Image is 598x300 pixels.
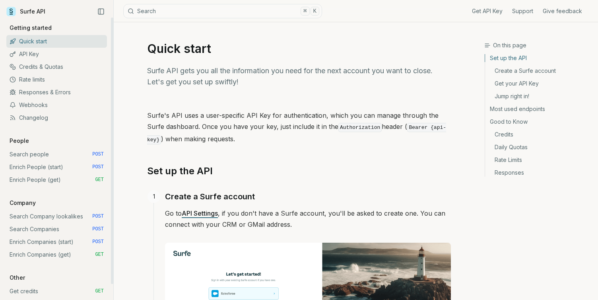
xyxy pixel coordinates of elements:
[311,7,319,16] kbd: K
[92,226,104,232] span: POST
[147,110,451,146] p: Surfe's API uses a user-specific API Key for authentication, which you can manage through the Sur...
[95,288,104,294] span: GET
[485,54,592,64] a: Set up the API
[123,4,322,18] button: Search⌘K
[6,60,107,73] a: Credits & Quotas
[95,6,107,18] button: Collapse Sidebar
[485,154,592,166] a: Rate Limits
[6,210,107,223] a: Search Company lookalikes POST
[6,99,107,111] a: Webhooks
[512,7,533,15] a: Support
[92,239,104,245] span: POST
[6,35,107,48] a: Quick start
[165,190,255,203] a: Create a Surfe account
[6,111,107,124] a: Changelog
[6,199,39,207] p: Company
[543,7,582,15] a: Give feedback
[485,77,592,90] a: Get your API Key
[147,41,451,56] h1: Quick start
[6,6,45,18] a: Surfe API
[6,236,107,248] a: Enrich Companies (start) POST
[92,213,104,220] span: POST
[6,173,107,186] a: Enrich People (get) GET
[6,223,107,236] a: Search Companies POST
[6,248,107,261] a: Enrich Companies (get) GET
[484,41,592,49] h3: On this page
[6,48,107,60] a: API Key
[485,115,592,128] a: Good to Know
[485,141,592,154] a: Daily Quotas
[92,164,104,170] span: POST
[485,103,592,115] a: Most used endpoints
[182,209,218,217] a: API Settings
[6,137,32,145] p: People
[6,285,107,298] a: Get credits GET
[485,166,592,177] a: Responses
[6,86,107,99] a: Responses & Errors
[485,90,592,103] a: Jump right in!
[485,128,592,141] a: Credits
[338,123,382,132] code: Authorization
[472,7,503,15] a: Get API Key
[6,24,55,32] p: Getting started
[6,73,107,86] a: Rate limits
[95,177,104,183] span: GET
[301,7,309,16] kbd: ⌘
[92,151,104,158] span: POST
[485,64,592,77] a: Create a Surfe account
[165,208,451,230] p: Go to , if you don't have a Surfe account, you'll be asked to create one. You can connect with yo...
[6,161,107,173] a: Enrich People (start) POST
[147,65,451,88] p: Surfe API gets you all the information you need for the next account you want to close. Let's get...
[6,148,107,161] a: Search people POST
[6,274,28,282] p: Other
[95,251,104,258] span: GET
[147,165,213,177] a: Set up the API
